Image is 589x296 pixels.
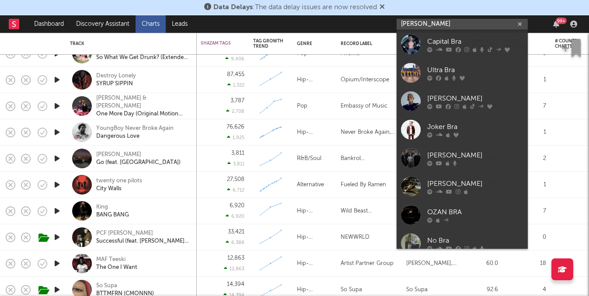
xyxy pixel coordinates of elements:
div: Hip-Hop/Rap [297,258,332,269]
a: Discovery Assistant [70,15,136,33]
a: Destroy LonelySYRUP SIPPIN [96,72,136,88]
div: Tag Growth Trend [253,38,284,49]
div: One More Day (Original Motion Picture Soundtrack "Momo") - Single [96,110,190,118]
div: 1,925 [227,135,244,140]
div: Hip-Hop/Rap [297,75,332,85]
div: City Walls [96,185,142,193]
a: PCF [PERSON_NAME]Successful (feat. [PERSON_NAME] Official) [96,230,190,245]
div: [PERSON_NAME] [427,178,523,189]
div: [PERSON_NAME] [427,150,523,160]
div: Ultra Bra [427,65,523,75]
div: Hip-Hop/Rap [297,232,332,243]
div: NEWWRLD [341,232,369,243]
div: The One I Want [96,264,137,272]
a: [PERSON_NAME] & [PERSON_NAME]One More Day (Original Motion Picture Soundtrack "Momo") - Single [96,94,190,118]
div: Never Broke Again, LLC [341,127,397,138]
a: [PERSON_NAME] [397,144,528,172]
div: Pop [297,101,307,111]
div: 4 [507,285,546,295]
div: 33,421 [228,229,244,235]
a: Joker Bra [397,115,528,144]
a: [PERSON_NAME]Go (feat. [GEOGRAPHIC_DATA]) [96,151,181,167]
div: 6,712 [227,187,244,193]
div: No Bra [427,235,523,246]
a: Leads [166,15,194,33]
div: 87,455 [227,72,244,77]
div: King [96,203,129,211]
div: Hip-Hop/Rap [297,127,332,138]
div: Hip-Hop/Rap [297,285,332,295]
div: 12,863 [224,266,244,272]
a: Charts [136,15,166,33]
div: SYRUP SIPPIN [96,80,136,88]
div: R&B/Soul [297,153,321,164]
div: YoungBoy Never Broke Again [96,125,174,132]
div: Dangerous Love [96,132,174,140]
div: Shazam Tags [201,41,231,46]
div: Embassy of Music [341,101,387,111]
button: 99+ [553,21,559,28]
div: MAF Teeski [96,256,137,264]
a: Dashboard [28,15,70,33]
div: 92.6 [472,285,498,295]
div: So Supa [406,285,428,295]
div: [PERSON_NAME] & [PERSON_NAME] [96,94,190,110]
div: So Supa [96,282,154,290]
div: So Supa [341,285,362,295]
a: [PERSON_NAME] [397,87,528,115]
div: Hip-Hop/Rap [297,206,332,216]
div: BANG BANG [96,211,129,219]
div: 6,920 [230,203,244,209]
a: OZAN BRA [397,201,528,229]
div: 2,708 [226,108,244,114]
a: Ultra Bra [397,59,528,87]
div: 9,406 [225,56,244,62]
div: Wild Beast Incorporated [341,206,397,216]
div: Capital Bra [427,36,523,47]
div: Artist Partner Group [341,258,394,269]
div: [PERSON_NAME] [96,151,181,159]
div: 14,394 [227,282,244,287]
div: 3,787 [230,98,244,104]
div: [PERSON_NAME], [PERSON_NAME] disantowong, [PERSON_NAME] [PERSON_NAME] [406,258,463,269]
div: OZAN BRA [427,207,523,217]
div: PCF [PERSON_NAME] [96,230,190,237]
div: Alternative [297,180,324,190]
div: Genre [297,41,328,46]
div: 6,920 [226,213,244,219]
div: 60.0 [472,258,498,269]
div: Bankrol Records/New 11 Records/PFL [341,153,397,164]
div: 6,388 [226,240,244,245]
div: Opium/Interscope [341,75,389,85]
div: Fueled By Ramen [341,180,386,190]
div: Destroy Lonely [96,72,136,80]
div: Track [70,41,188,46]
div: So What We Get Drunk? (Extended Version) [96,54,190,62]
div: 3,811 [227,161,244,167]
a: Capital Bra [397,30,528,59]
span: : The data delay issues are now resolved [213,4,377,11]
a: twenty one pilotsCity Walls [96,177,142,193]
div: # Country Charts [555,38,581,49]
div: Go (feat. [GEOGRAPHIC_DATA]) [96,159,181,167]
a: KingBANG BANG [96,203,129,219]
div: 27,508 [227,177,244,182]
span: Dismiss [380,4,385,11]
div: 1,322 [227,82,244,88]
a: [PERSON_NAME] [397,172,528,201]
input: Search for artists [397,19,528,30]
div: 12,863 [227,255,244,261]
div: [PERSON_NAME] [427,93,523,104]
a: No Bra [397,229,528,258]
span: Data Delays [213,4,253,11]
div: 76,626 [227,124,244,130]
div: Joker Bra [427,122,523,132]
div: 99 + [556,17,567,24]
div: 3,811 [231,150,244,156]
div: twenty one pilots [96,177,142,185]
div: 18 [507,258,546,269]
div: Record Label [341,41,393,46]
a: MAF TeeskiThe One I Want [96,256,137,272]
div: Successful (feat. [PERSON_NAME] Official) [96,237,190,245]
a: YoungBoy Never Broke AgainDangerous Love [96,125,174,140]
